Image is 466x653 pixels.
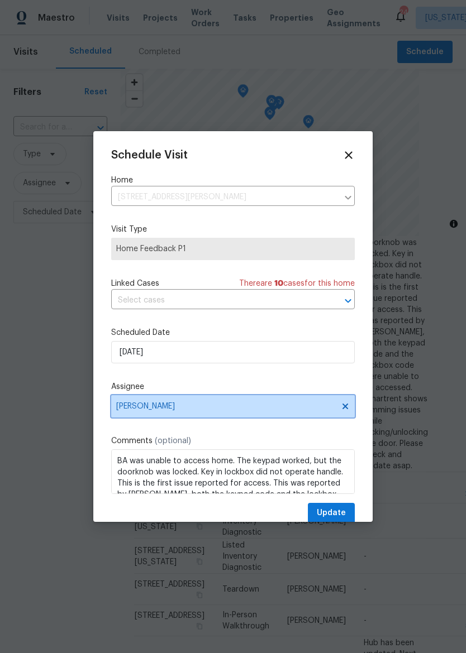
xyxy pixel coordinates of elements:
[343,149,355,161] span: Close
[111,224,355,235] label: Visit Type
[111,341,355,363] input: M/D/YYYY
[308,503,355,524] button: Update
[111,449,355,494] textarea: BA was unable to access home. The keypad worked, but the doorknob was locked. Key in lockbox did ...
[111,175,355,186] label: Home
[111,327,355,338] label: Scheduled Date
[111,189,338,206] input: Enter in an address
[239,278,355,289] span: There are case s for this home
[111,292,324,309] input: Select cases
[116,402,335,411] span: [PERSON_NAME]
[111,278,159,289] span: Linked Cases
[317,506,346,520] span: Update
[274,280,283,287] span: 10
[111,150,188,161] span: Schedule Visit
[111,435,355,446] label: Comments
[340,293,356,309] button: Open
[111,381,355,392] label: Assignee
[116,243,350,255] span: Home Feedback P1
[155,437,191,445] span: (optional)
